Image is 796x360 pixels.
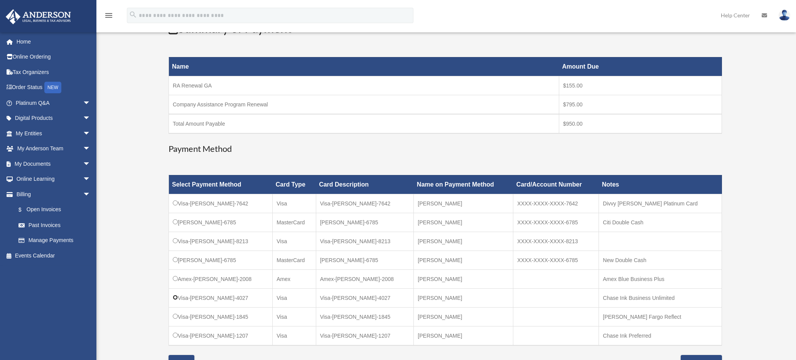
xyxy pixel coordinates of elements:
[169,213,273,232] td: [PERSON_NAME]-6785
[779,10,790,21] img: User Pic
[23,205,27,215] span: $
[5,187,98,202] a: Billingarrow_drop_down
[414,175,513,194] th: Name on Payment Method
[559,57,722,76] th: Amount Due
[414,326,513,345] td: [PERSON_NAME]
[169,251,273,269] td: [PERSON_NAME]-6785
[5,248,102,263] a: Events Calendar
[513,175,599,194] th: Card/Account Number
[5,141,102,156] a: My Anderson Teamarrow_drop_down
[83,187,98,202] span: arrow_drop_down
[316,213,414,232] td: [PERSON_NAME]-6785
[599,307,722,326] td: [PERSON_NAME] Fargo Reflect
[169,194,273,213] td: Visa-[PERSON_NAME]-7642
[169,269,273,288] td: Amex-[PERSON_NAME]-2008
[5,156,102,172] a: My Documentsarrow_drop_down
[273,326,316,345] td: Visa
[169,288,273,307] td: Visa-[PERSON_NAME]-4027
[316,175,414,194] th: Card Description
[5,34,102,49] a: Home
[5,111,102,126] a: Digital Productsarrow_drop_down
[169,232,273,251] td: Visa-[PERSON_NAME]-8213
[599,213,722,232] td: Citi Double Cash
[3,9,73,24] img: Anderson Advisors Platinum Portal
[83,141,98,157] span: arrow_drop_down
[273,213,316,232] td: MasterCard
[599,175,722,194] th: Notes
[83,95,98,111] span: arrow_drop_down
[5,172,102,187] a: Online Learningarrow_drop_down
[316,269,414,288] td: Amex-[PERSON_NAME]-2008
[5,126,102,141] a: My Entitiesarrow_drop_down
[273,194,316,213] td: Visa
[559,76,722,95] td: $155.00
[599,194,722,213] td: Divvy [PERSON_NAME] Platinum Card
[169,143,722,155] h3: Payment Method
[599,326,722,345] td: Chase Ink Preferred
[273,307,316,326] td: Visa
[559,95,722,114] td: $795.00
[5,64,102,80] a: Tax Organizers
[316,194,414,213] td: Visa-[PERSON_NAME]-7642
[559,114,722,133] td: $950.00
[11,217,98,233] a: Past Invoices
[169,76,559,95] td: RA Renewal GA
[11,233,98,248] a: Manage Payments
[129,10,137,19] i: search
[169,307,273,326] td: Visa-[PERSON_NAME]-1845
[169,95,559,114] td: Company Assistance Program Renewal
[513,194,599,213] td: XXXX-XXXX-XXXX-7642
[5,95,102,111] a: Platinum Q&Aarrow_drop_down
[169,114,559,133] td: Total Amount Payable
[414,269,513,288] td: [PERSON_NAME]
[599,288,722,307] td: Chase Ink Business Unlimited
[104,11,113,20] i: menu
[83,172,98,187] span: arrow_drop_down
[513,232,599,251] td: XXXX-XXXX-XXXX-8213
[5,49,102,65] a: Online Ordering
[316,307,414,326] td: Visa-[PERSON_NAME]-1845
[513,213,599,232] td: XXXX-XXXX-XXXX-6785
[414,194,513,213] td: [PERSON_NAME]
[169,175,273,194] th: Select Payment Method
[273,269,316,288] td: Amex
[273,288,316,307] td: Visa
[316,232,414,251] td: Visa-[PERSON_NAME]-8213
[11,202,94,218] a: $Open Invoices
[5,80,102,96] a: Order StatusNEW
[273,175,316,194] th: Card Type
[599,251,722,269] td: New Double Cash
[169,57,559,76] th: Name
[273,232,316,251] td: Visa
[316,326,414,345] td: Visa-[PERSON_NAME]-1207
[316,288,414,307] td: Visa-[PERSON_NAME]-4027
[599,269,722,288] td: Amex Blue Business Plus
[104,13,113,20] a: menu
[316,251,414,269] td: [PERSON_NAME]-6785
[513,251,599,269] td: XXXX-XXXX-XXXX-6785
[273,251,316,269] td: MasterCard
[414,307,513,326] td: [PERSON_NAME]
[83,111,98,126] span: arrow_drop_down
[414,213,513,232] td: [PERSON_NAME]
[169,326,273,345] td: Visa-[PERSON_NAME]-1207
[44,82,61,93] div: NEW
[414,251,513,269] td: [PERSON_NAME]
[83,156,98,172] span: arrow_drop_down
[83,126,98,141] span: arrow_drop_down
[414,232,513,251] td: [PERSON_NAME]
[414,288,513,307] td: [PERSON_NAME]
